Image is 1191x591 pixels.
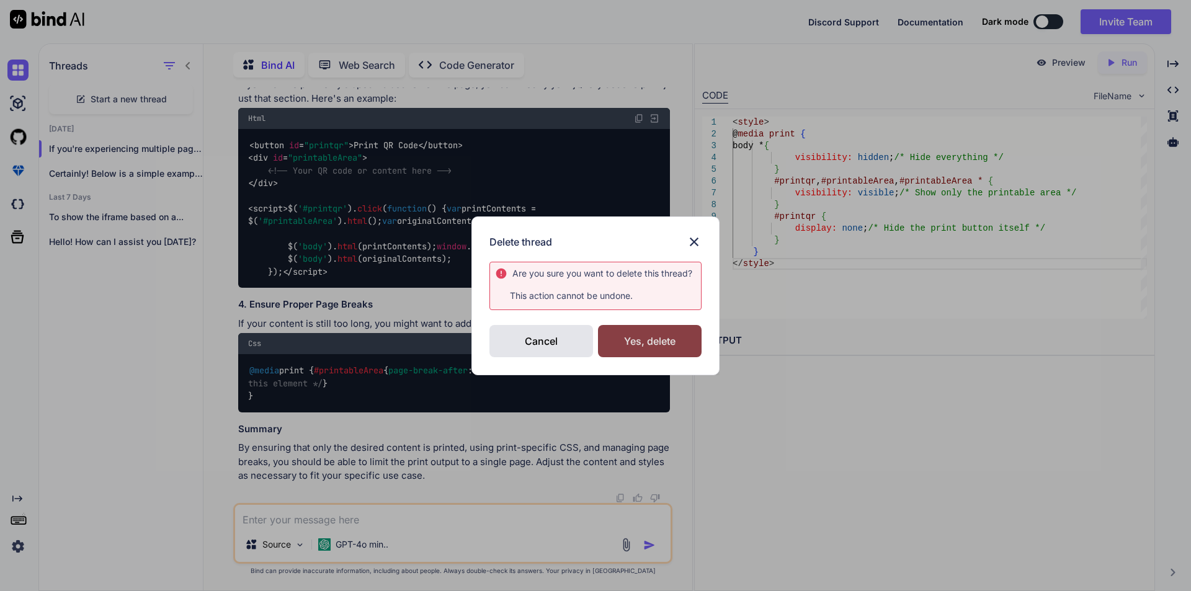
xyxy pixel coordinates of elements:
[512,267,692,280] div: Are you sure you want to delete this ?
[687,234,702,249] img: close
[489,325,593,357] div: Cancel
[598,325,702,357] div: Yes, delete
[659,268,688,278] span: thread
[495,290,701,302] p: This action cannot be undone.
[489,234,552,249] h3: Delete thread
